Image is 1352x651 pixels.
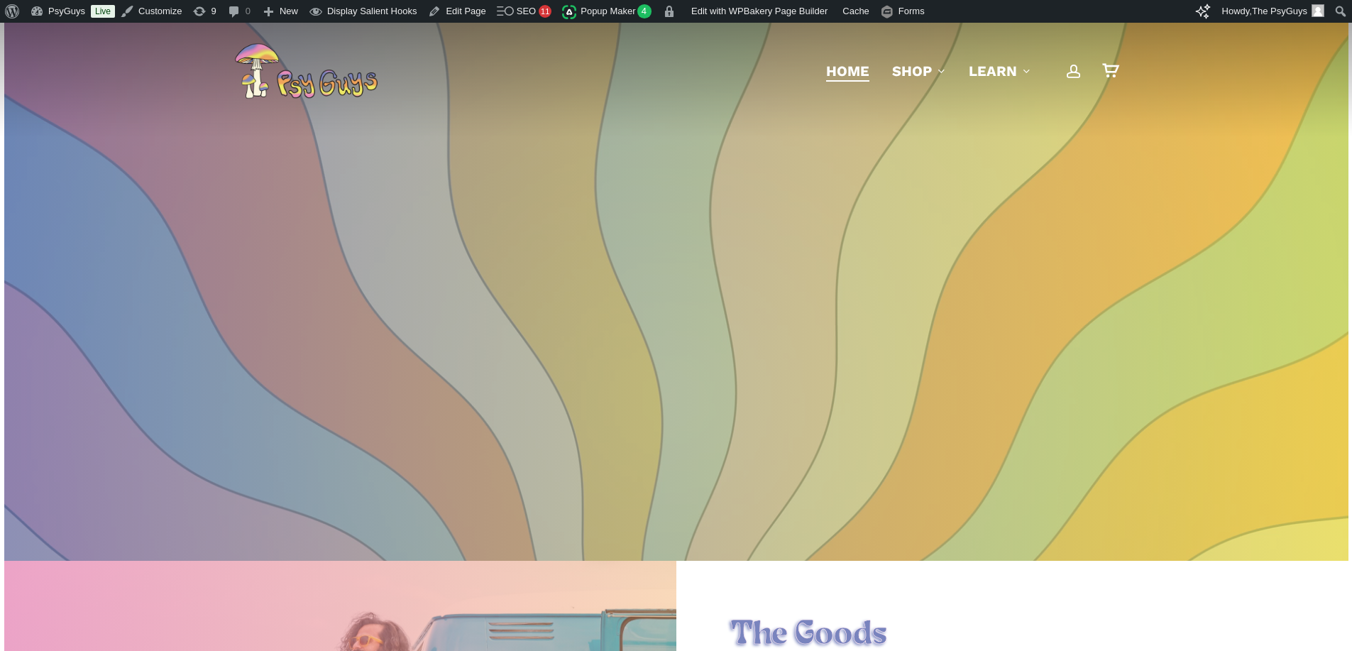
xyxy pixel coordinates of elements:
div: 11 [539,5,551,18]
a: Learn [969,61,1031,81]
span: Learn [969,62,1017,80]
a: Home [826,61,869,81]
a: Live [91,5,115,18]
span: 4 [637,4,652,18]
img: Avatar photo [1312,4,1324,17]
nav: Main Menu [815,23,1118,119]
span: The PsyGuys [1252,6,1307,16]
img: PsyGuys [234,43,378,99]
span: Shop [892,62,932,80]
span: Home [826,62,869,80]
a: Shop [892,61,946,81]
